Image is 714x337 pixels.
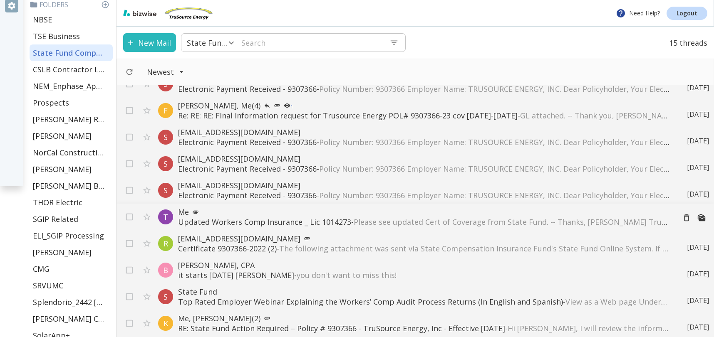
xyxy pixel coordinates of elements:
[33,131,92,141] p: [PERSON_NAME]
[178,137,670,147] p: Electronic Payment Received - 9307366 -
[687,322,709,332] p: [DATE]
[33,164,92,174] p: [PERSON_NAME]
[30,44,113,61] div: State Fund Compensation
[33,31,80,41] p: TSE Business
[178,154,670,164] p: [EMAIL_ADDRESS][DOMAIN_NAME]
[694,210,709,225] button: Mark as Unread
[280,101,296,111] button: 1
[178,207,669,217] p: Me
[33,264,50,274] p: CMG
[178,101,670,111] p: [PERSON_NAME], Me (4)
[123,10,156,16] img: bizwise
[687,269,709,278] p: [DATE]
[30,161,113,177] div: [PERSON_NAME]
[30,277,113,294] div: SRVUMC
[30,177,113,194] div: [PERSON_NAME] Batteries
[164,159,168,169] p: S
[178,180,670,190] p: [EMAIL_ADDRESS][DOMAIN_NAME]
[164,132,168,142] p: S
[687,163,709,172] p: [DATE]
[178,297,670,307] p: Top Rated Employer Webinar Explaining the Workers’ Comp Audit Process Returns (In English and Spa...
[664,33,707,52] p: 15 threads
[178,260,670,270] p: [PERSON_NAME], CPA
[178,217,669,227] p: Updated Workers Comp Insurance _ Lic 1014273 -
[33,98,69,108] p: Prospects
[122,64,137,79] button: Refresh
[33,197,82,207] p: THOR Electric
[30,144,113,161] div: NorCal Construction
[33,148,104,157] p: NorCal Construction
[679,210,694,225] button: Move to Trash
[178,323,670,333] p: RE: State Fund Action Required – Policy # 9307366 - TruSource Energy, Inc - Effective [DATE] -
[297,270,571,280] span: you don't want to miss this! ‌ ‌ ‌ ‌ ‌ ‌ ‌ ‌ ‌ ‌ ‌ ‌ ‌ ‌ ‌ ‌ ‌ ‌ ‌ ‌ ‌ ‌ ‌ ‌ ‌ ‌ ‌ ‌ ‌ ‌ ‌ ‌ ‌ ‌ ...
[139,63,192,81] button: Filter
[33,15,52,25] p: NBSE
[290,105,293,109] p: 1
[30,244,113,261] div: [PERSON_NAME]
[667,7,707,20] a: Logout
[178,313,670,323] p: Me, [PERSON_NAME] (2)
[33,81,104,91] p: NEM_Enphase_Applications
[33,297,104,307] p: Splendorio_2442 [GEOGRAPHIC_DATA]
[30,128,113,144] div: [PERSON_NAME]
[33,181,104,191] p: [PERSON_NAME] Batteries
[164,318,168,328] p: K
[163,265,168,275] p: B
[187,38,230,48] p: State Fund Compensation
[178,84,670,94] p: Electronic Payment Received - 9307366 -
[30,28,113,44] div: TSE Business
[178,234,670,244] p: [EMAIL_ADDRESS][DOMAIN_NAME]
[33,214,78,224] p: SGIP Related
[163,212,168,222] p: T
[687,83,709,92] p: [DATE]
[30,294,113,310] div: Splendorio_2442 [GEOGRAPHIC_DATA]
[33,231,104,241] p: ELI_SGIP Processing
[30,78,113,94] div: NEM_Enphase_Applications
[30,111,113,128] div: [PERSON_NAME] Residence
[178,287,670,297] p: State Fund
[178,164,670,174] p: Electronic Payment Received - 9307366 -
[616,8,660,18] p: Need Help?
[30,227,113,244] div: ELI_SGIP Processing
[164,106,168,116] p: F
[178,190,670,200] p: Electronic Payment Received - 9307366 -
[687,136,709,145] p: [DATE]
[677,10,697,16] p: Logout
[164,185,168,195] p: S
[33,280,63,290] p: SRVUMC
[30,94,113,111] div: Prospects
[687,110,709,119] p: [DATE]
[30,310,113,327] div: [PERSON_NAME] CPA Financial
[30,261,113,277] div: CMG
[164,292,168,302] p: S
[164,7,213,20] img: TruSource Energy, Inc.
[178,244,670,253] p: Certificate 9307366-2022 (2) -
[687,189,709,199] p: [DATE]
[33,114,104,124] p: [PERSON_NAME] Residence
[178,111,670,121] p: Re: RE: RE: Final information request for Trusource Energy POL# 9307366-23 cov [DATE]-[DATE] -
[164,239,168,248] p: R
[30,211,113,227] div: SGIP Related
[33,48,104,58] p: State Fund Compensation
[33,247,92,257] p: [PERSON_NAME]
[687,296,709,305] p: [DATE]
[30,194,113,211] div: THOR Electric
[30,11,113,28] div: NBSE
[123,33,176,52] button: New Mail
[178,270,670,280] p: it starts [DATE] [PERSON_NAME] -
[239,34,383,51] input: Search
[30,61,113,78] div: CSLB Contractor License
[687,243,709,252] p: [DATE]
[33,64,104,74] p: CSLB Contractor License
[178,127,670,137] p: [EMAIL_ADDRESS][DOMAIN_NAME]
[33,314,104,324] p: [PERSON_NAME] CPA Financial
